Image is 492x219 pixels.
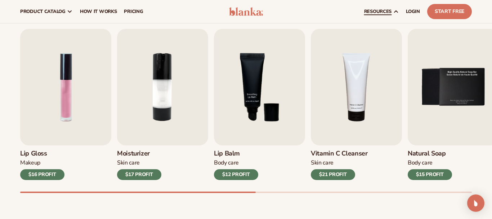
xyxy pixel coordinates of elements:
[311,150,368,158] h3: Vitamin C Cleanser
[20,29,111,180] a: 1 / 9
[467,194,484,212] div: Open Intercom Messenger
[214,159,258,167] div: Body Care
[406,9,420,14] span: LOGIN
[427,4,472,19] a: Start Free
[124,9,143,14] span: pricing
[20,169,64,180] div: $16 PROFIT
[311,159,368,167] div: Skin Care
[408,169,452,180] div: $15 PROFIT
[214,150,258,158] h3: Lip Balm
[20,159,64,167] div: Makeup
[117,169,161,180] div: $17 PROFIT
[20,150,64,158] h3: Lip Gloss
[20,9,66,14] span: product catalog
[117,159,161,167] div: Skin Care
[80,9,117,14] span: How It Works
[311,29,402,180] a: 4 / 9
[408,159,452,167] div: Body Care
[214,169,258,180] div: $12 PROFIT
[311,169,355,180] div: $21 PROFIT
[117,150,161,158] h3: Moisturizer
[214,29,305,180] a: 3 / 9
[364,9,392,14] span: resources
[117,29,208,180] a: 2 / 9
[229,7,263,16] img: logo
[408,150,452,158] h3: Natural Soap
